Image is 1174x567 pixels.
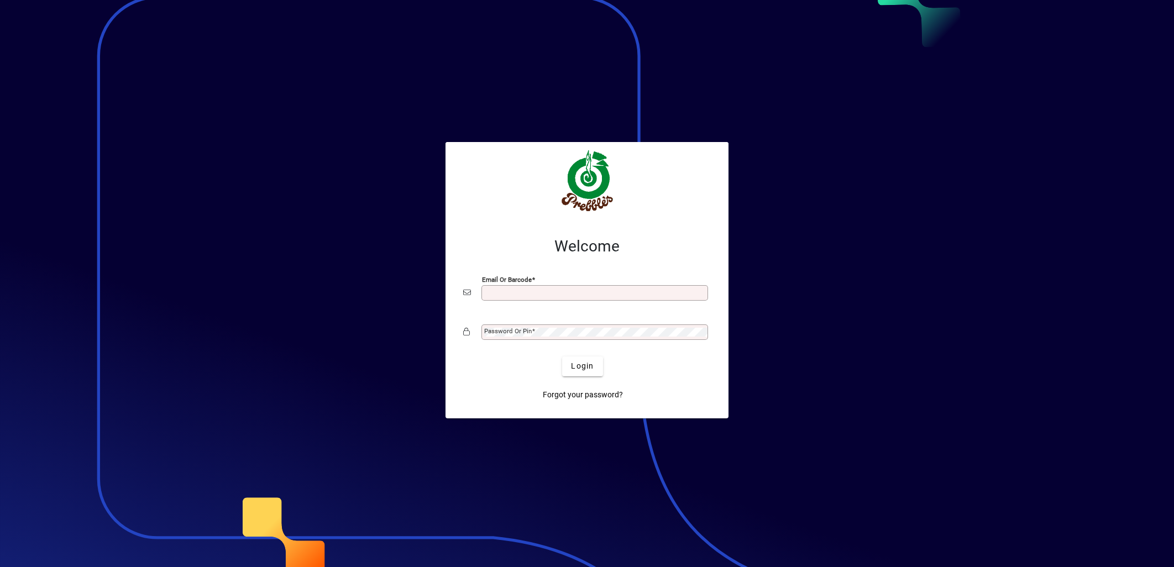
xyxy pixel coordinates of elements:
a: Forgot your password? [538,385,627,405]
button: Login [562,356,602,376]
h2: Welcome [463,237,711,256]
span: Forgot your password? [543,389,623,401]
mat-label: Email or Barcode [482,275,532,283]
span: Login [571,360,594,372]
mat-label: Password or Pin [484,327,532,335]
